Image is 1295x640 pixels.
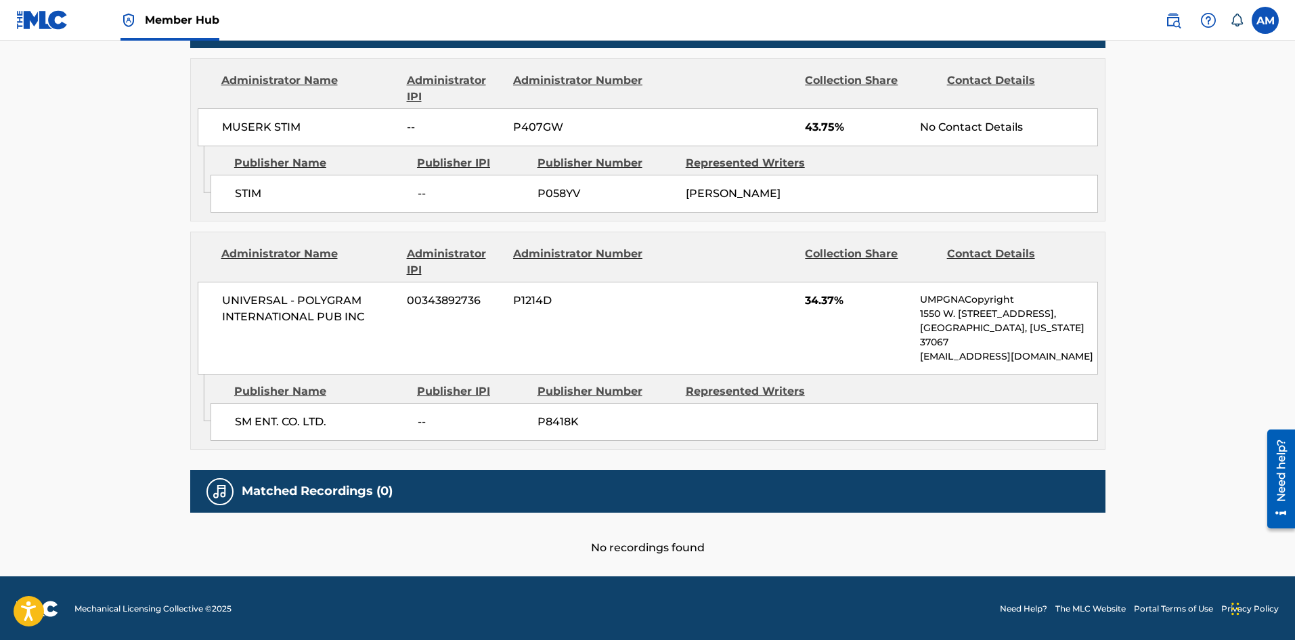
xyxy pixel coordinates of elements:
div: Contact Details [947,246,1078,278]
span: Mechanical Licensing Collective © 2025 [74,603,232,615]
span: MUSERK STIM [222,119,397,135]
div: Represented Writers [686,155,824,171]
p: UMPGNACopyright [920,293,1097,307]
img: help [1200,12,1216,28]
span: P1214D [513,293,644,309]
img: Top Rightsholder [120,12,137,28]
div: Administrator Number [513,246,644,278]
div: Publisher IPI [417,383,527,400]
div: Notifications [1230,14,1244,27]
div: Help [1195,7,1222,34]
span: SM ENT. CO. LTD. [235,414,408,430]
span: P8418K [537,414,676,430]
div: Publisher Name [234,383,407,400]
div: Drag [1231,589,1239,629]
a: Public Search [1160,7,1187,34]
div: No recordings found [190,513,1105,556]
div: No Contact Details [920,119,1097,135]
img: logo [16,601,58,617]
div: Publisher Number [537,155,676,171]
a: The MLC Website [1055,603,1126,615]
a: Portal Terms of Use [1134,603,1213,615]
div: Collection Share [805,246,936,278]
img: Matched Recordings [212,484,228,500]
h5: Matched Recordings (0) [242,484,393,499]
p: [GEOGRAPHIC_DATA], [US_STATE] 37067 [920,321,1097,349]
p: 1550 W. [STREET_ADDRESS], [920,307,1097,321]
p: [EMAIL_ADDRESS][DOMAIN_NAME] [920,349,1097,364]
span: 43.75% [805,119,910,135]
span: Member Hub [145,12,219,28]
span: 00343892736 [407,293,503,309]
span: P058YV [537,186,676,202]
div: Publisher IPI [417,155,527,171]
div: Publisher Number [537,383,676,400]
div: Represented Writers [686,383,824,400]
span: -- [407,119,503,135]
span: -- [418,414,527,430]
span: [PERSON_NAME] [686,187,781,200]
span: -- [418,186,527,202]
img: MLC Logo [16,10,68,30]
span: STIM [235,186,408,202]
a: Privacy Policy [1221,603,1279,615]
div: Administrator Name [221,72,397,105]
span: 34.37% [805,293,910,309]
a: Need Help? [1000,603,1047,615]
span: UNIVERSAL - POLYGRAM INTERNATIONAL PUB INC [222,293,397,325]
div: Administrator IPI [407,246,503,278]
div: Publisher Name [234,155,407,171]
span: P407GW [513,119,644,135]
div: Contact Details [947,72,1078,105]
iframe: Chat Widget [1227,575,1295,640]
iframe: Resource Center [1257,425,1295,534]
div: User Menu [1252,7,1279,34]
img: search [1165,12,1181,28]
div: Administrator IPI [407,72,503,105]
div: Collection Share [805,72,936,105]
div: Administrator Number [513,72,644,105]
div: Administrator Name [221,246,397,278]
